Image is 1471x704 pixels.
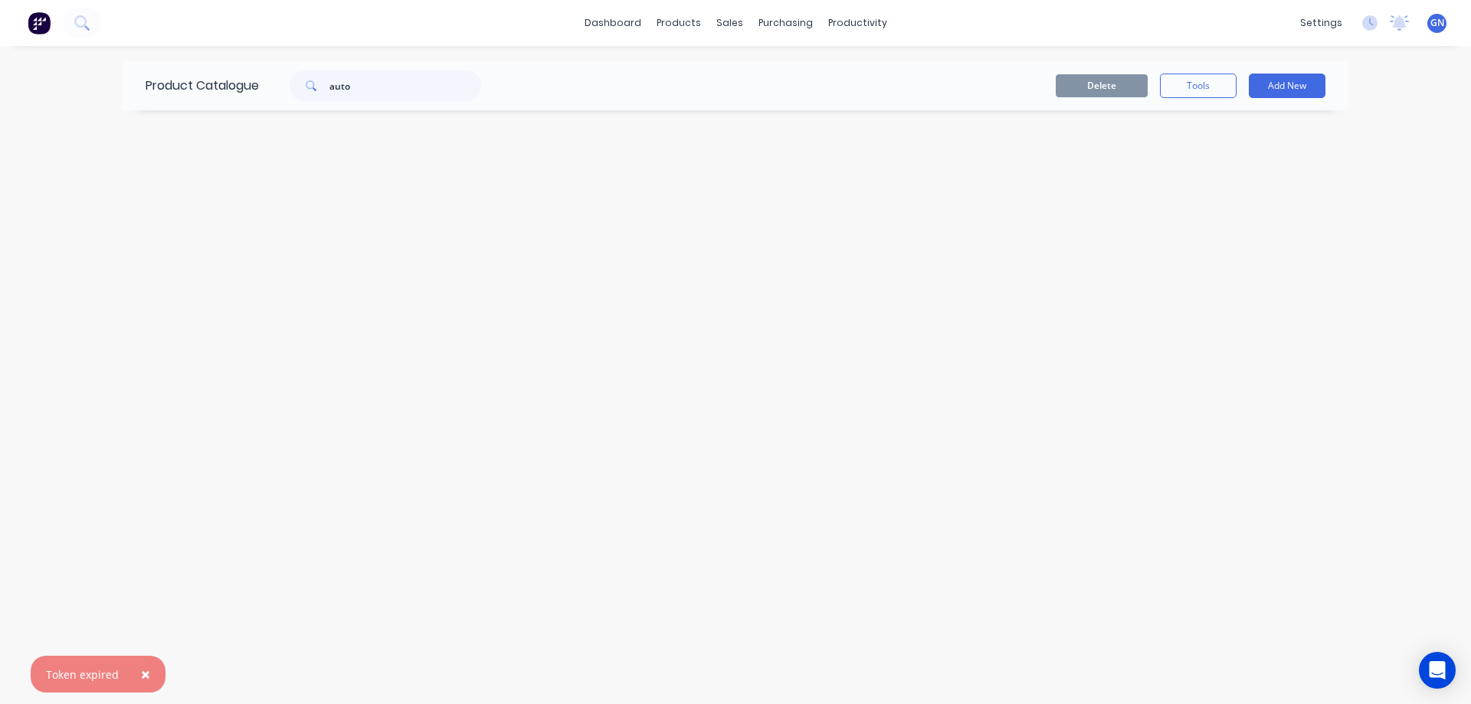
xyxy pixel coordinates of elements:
div: sales [709,11,751,34]
div: products [649,11,709,34]
button: Tools [1160,74,1237,98]
div: productivity [821,11,895,34]
img: Factory [28,11,51,34]
button: Add New [1249,74,1325,98]
input: Search... [329,70,481,101]
a: dashboard [577,11,649,34]
div: Open Intercom Messenger [1419,652,1456,689]
div: Product Catalogue [123,61,259,110]
button: Delete [1056,74,1148,97]
span: GN [1430,16,1444,30]
button: Close [126,656,165,693]
div: purchasing [751,11,821,34]
div: settings [1292,11,1350,34]
div: Token expired [46,666,119,683]
span: × [141,663,150,685]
